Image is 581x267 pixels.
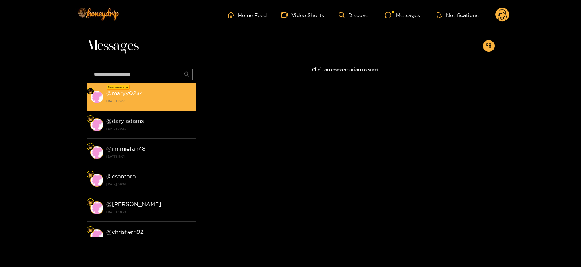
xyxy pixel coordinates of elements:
button: appstore-add [483,40,495,52]
div: Messages [385,11,420,19]
strong: [DATE] 18:32 [106,236,192,243]
strong: [DATE] 09:26 [106,181,192,187]
strong: @ [PERSON_NAME] [106,201,161,207]
a: Video Shorts [281,12,324,18]
img: conversation [90,118,103,131]
span: search [184,71,189,78]
strong: @ jimmiefan48 [106,146,145,152]
img: Fan Level [88,173,93,177]
strong: @ chrishern92 [106,229,144,235]
strong: @ csantoro [106,173,136,179]
p: Click on conversation to start [196,66,495,74]
img: Fan Level [88,145,93,149]
button: search [181,69,193,80]
img: Fan Level [88,117,93,121]
div: New message [107,85,130,90]
strong: [DATE] 00:24 [106,209,192,215]
strong: [DATE] 18:01 [106,153,192,160]
span: video-camera [281,12,291,18]
span: Messages [87,37,139,55]
a: Discover [339,12,370,18]
img: conversation [90,201,103,214]
strong: @ daryladams [106,118,144,124]
img: conversation [90,90,103,104]
strong: [DATE] 13:03 [106,98,192,104]
img: conversation [90,146,103,159]
span: home [228,12,238,18]
a: Home Feed [228,12,267,18]
span: appstore-add [486,43,491,49]
img: Fan Level [88,200,93,205]
button: Notifications [435,11,481,19]
img: Fan Level [88,228,93,232]
img: Fan Level [88,89,93,94]
img: conversation [90,229,103,242]
img: conversation [90,174,103,187]
strong: [DATE] 09:23 [106,125,192,132]
strong: @ maryy0234 [106,90,143,96]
